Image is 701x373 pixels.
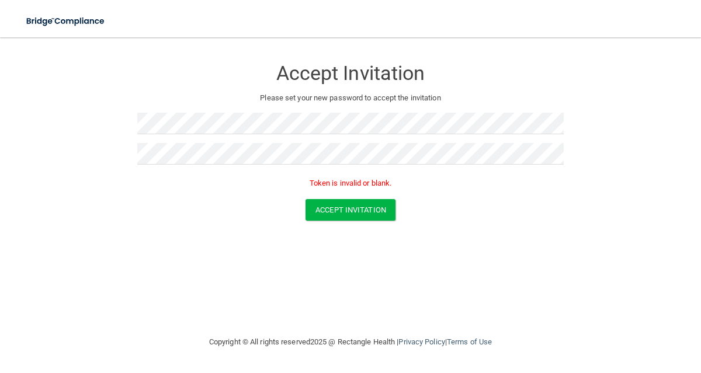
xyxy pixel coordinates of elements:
p: Please set your new password to accept the invitation [146,91,555,105]
a: Privacy Policy [398,337,445,346]
iframe: Drift Widget Chat Controller [499,290,687,337]
p: Token is invalid or blank. [137,176,564,190]
h3: Accept Invitation [137,62,564,84]
a: Terms of Use [447,337,492,346]
div: Copyright © All rights reserved 2025 @ Rectangle Health | | [137,323,564,361]
button: Accept Invitation [306,199,395,221]
img: bridge_compliance_login_screen.278c3ca4.svg [18,9,114,33]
